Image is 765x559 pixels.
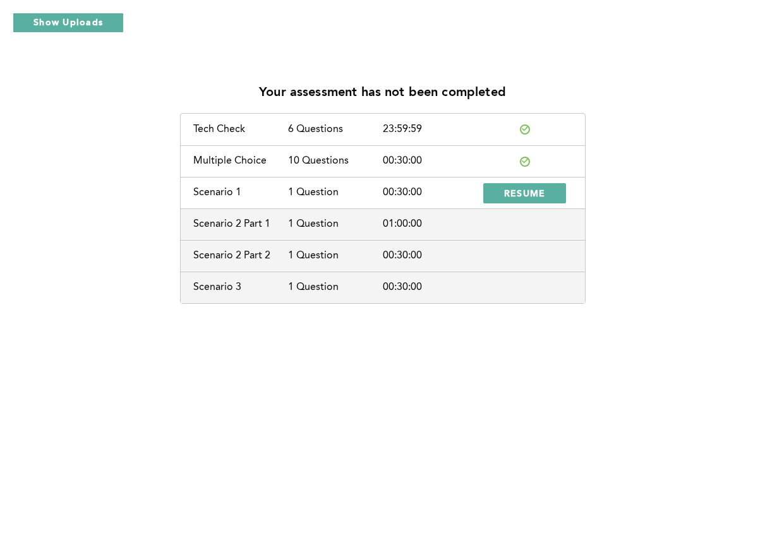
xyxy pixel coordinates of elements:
div: 23:59:59 [383,124,478,135]
div: Scenario 2 Part 1 [193,219,288,230]
span: RESUME [504,187,546,199]
div: Tech Check [193,124,288,135]
div: 01:00:00 [383,219,478,230]
div: 1 Question [288,282,383,293]
button: Show Uploads [13,13,124,33]
div: 10 Questions [288,155,383,167]
div: Scenario 2 Part 2 [193,250,288,261]
div: Scenario 3 [193,282,288,293]
div: 00:30:00 [383,250,478,261]
div: 00:30:00 [383,155,478,167]
div: 00:30:00 [383,282,478,293]
div: 1 Question [288,219,383,230]
div: Multiple Choice [193,155,288,167]
div: 1 Question [288,250,383,261]
div: Scenario 1 [193,187,288,198]
button: RESUME [483,183,567,203]
div: 1 Question [288,187,383,198]
div: 6 Questions [288,124,383,135]
p: Your assessment has not been completed [259,86,506,100]
div: 00:30:00 [383,187,478,198]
